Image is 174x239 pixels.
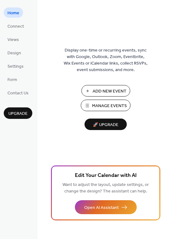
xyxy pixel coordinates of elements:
[4,61,27,71] a: Settings
[8,110,28,117] span: Upgrade
[4,7,23,18] a: Home
[7,77,17,83] span: Form
[62,181,149,196] span: Want to adjust the layout, update settings, or change the design? The assistant can help.
[7,37,19,43] span: Views
[7,63,24,70] span: Settings
[7,50,21,56] span: Design
[4,107,32,119] button: Upgrade
[4,74,21,84] a: Form
[75,200,137,214] button: Open AI Assistant
[92,103,127,109] span: Manage Events
[7,10,19,16] span: Home
[81,100,130,111] button: Manage Events
[7,23,24,30] span: Connect
[84,205,119,211] span: Open AI Assistant
[85,119,127,130] button: 🚀 Upgrade
[4,88,32,98] a: Contact Us
[75,171,137,180] span: Edit Your Calendar with AI
[81,85,130,97] button: Add New Event
[4,21,28,31] a: Connect
[4,34,23,44] a: Views
[64,47,148,73] span: Display one-time or recurring events, sync with Google, Outlook, Zoom, Eventbrite, Wix Events or ...
[88,121,123,129] span: 🚀 Upgrade
[4,47,25,58] a: Design
[7,90,29,97] span: Contact Us
[93,88,126,95] span: Add New Event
